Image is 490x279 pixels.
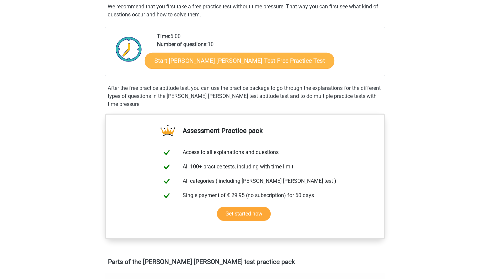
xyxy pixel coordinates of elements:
[157,33,170,39] b: Time:
[152,32,384,76] div: 6:00 10
[217,207,271,221] a: Get started now
[145,53,334,69] a: Start [PERSON_NAME] [PERSON_NAME] Test Free Practice Test
[112,32,146,66] img: Clock
[108,3,382,19] p: We recommend that you first take a free practice test without time pressure. That way you can fir...
[157,41,208,47] b: Number of questions:
[105,84,385,108] div: After the free practice aptitude test, you can use the practice package to go through the explana...
[108,258,382,266] h4: Parts of the [PERSON_NAME] [PERSON_NAME] test practice pack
